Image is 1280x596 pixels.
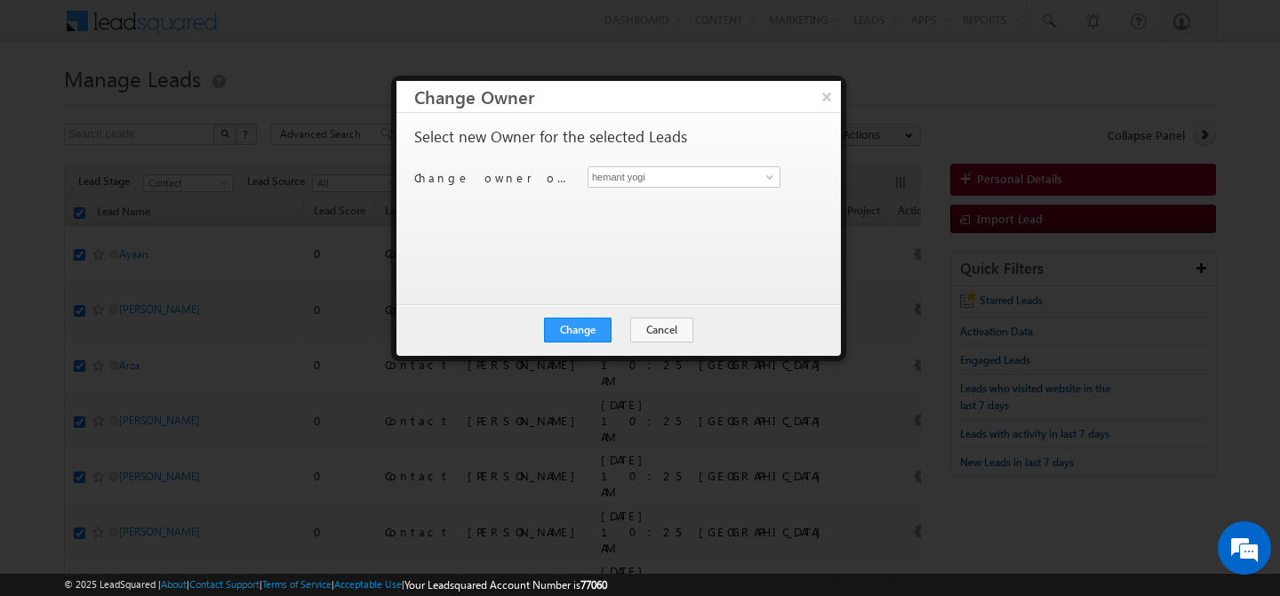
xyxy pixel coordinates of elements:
[262,578,332,590] a: Terms of Service
[64,576,607,593] span: © 2025 LeadSquared | | | | |
[414,81,841,112] h3: Change Owner
[292,9,334,52] div: Minimize live chat window
[242,465,323,489] em: Start Chat
[92,93,299,117] div: Chat with us now
[580,578,607,592] span: 77060
[756,168,779,186] a: Show All Items
[588,166,780,188] input: Type to Search
[189,578,260,590] a: Contact Support
[334,578,402,590] a: Acceptable Use
[414,129,687,145] p: Select new Owner for the selected Leads
[544,318,612,342] button: Change
[23,165,324,450] textarea: Type your message and hit 'Enter'
[630,318,693,342] button: Cancel
[812,81,841,112] button: ×
[414,170,574,186] p: Change owner of 50 leads to
[30,93,75,117] img: d_60004797649_company_0_60004797649
[404,578,607,592] span: Your Leadsquared Account Number is
[161,578,187,590] a: About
